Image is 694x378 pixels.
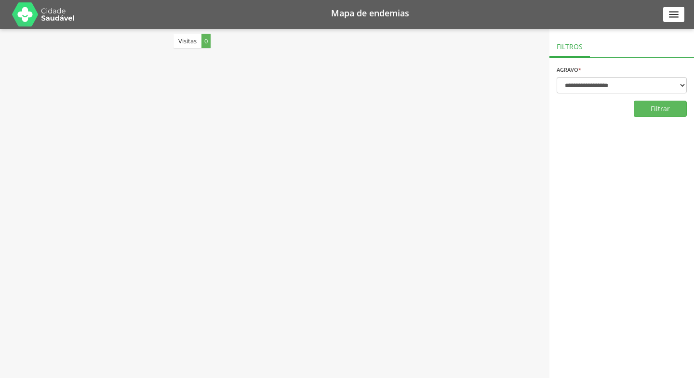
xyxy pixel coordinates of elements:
[549,34,590,57] div: Filtros
[557,67,581,72] label: Agravo
[201,34,211,48] span: 0
[634,101,687,117] button: Filtrar
[87,9,654,17] h1: Mapa de endemias
[173,34,211,48] div: Visitas
[667,8,680,21] i: 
